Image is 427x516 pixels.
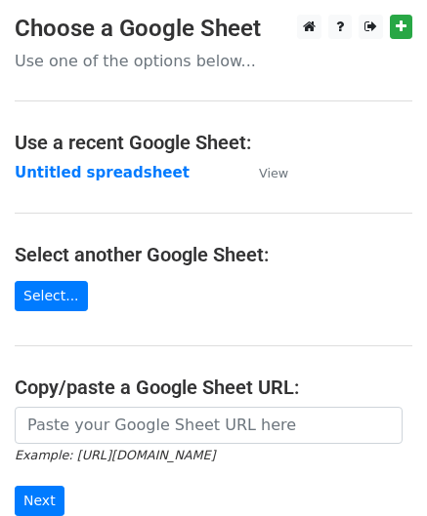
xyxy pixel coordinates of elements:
a: Select... [15,281,88,311]
input: Paste your Google Sheet URL here [15,407,403,444]
small: Example: [URL][DOMAIN_NAME] [15,448,215,462]
a: Untitled spreadsheet [15,164,190,181]
input: Next [15,486,64,516]
h4: Select another Google Sheet: [15,243,412,266]
a: View [239,164,288,181]
h4: Use a recent Google Sheet: [15,131,412,154]
p: Use one of the options below... [15,51,412,71]
small: View [259,166,288,180]
h4: Copy/paste a Google Sheet URL: [15,376,412,399]
h3: Choose a Google Sheet [15,15,412,43]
